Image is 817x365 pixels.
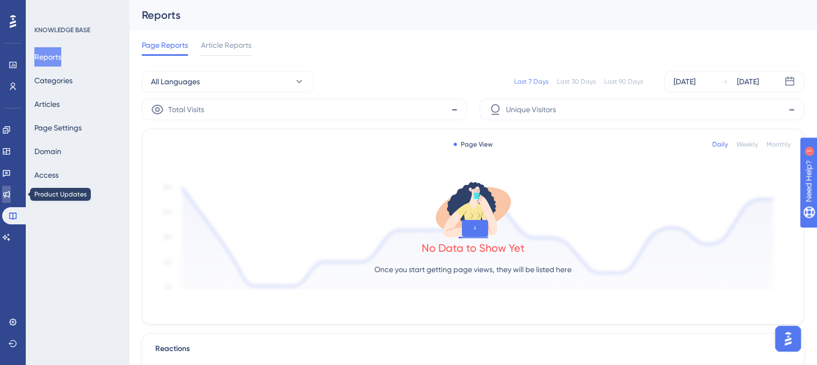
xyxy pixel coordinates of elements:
[168,103,204,116] span: Total Visits
[374,263,572,276] p: Once you start getting page views, they will be listed here
[151,75,200,88] span: All Languages
[604,77,643,86] div: Last 90 Days
[201,39,251,52] span: Article Reports
[34,71,73,90] button: Categories
[142,39,188,52] span: Page Reports
[737,75,759,88] div: [DATE]
[789,101,795,118] span: -
[736,140,758,149] div: Weekly
[34,118,82,137] button: Page Settings
[674,75,696,88] div: [DATE]
[34,94,60,114] button: Articles
[772,323,804,355] iframe: UserGuiding AI Assistant Launcher
[25,3,67,16] span: Need Help?
[767,140,791,149] div: Monthly
[557,77,596,86] div: Last 30 Days
[453,140,493,149] div: Page View
[75,5,78,14] div: 1
[142,8,777,23] div: Reports
[34,165,59,185] button: Access
[506,103,556,116] span: Unique Visitors
[155,342,791,355] div: Reactions
[451,101,458,118] span: -
[422,240,525,255] div: No Data to Show Yet
[34,26,90,34] div: KNOWLEDGE BASE
[34,47,61,67] button: Reports
[514,77,548,86] div: Last 7 Days
[34,142,61,161] button: Domain
[142,71,314,92] button: All Languages
[712,140,728,149] div: Daily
